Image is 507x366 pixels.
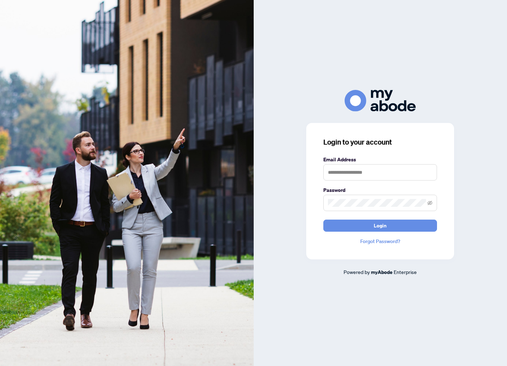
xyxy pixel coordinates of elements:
label: Password [323,186,437,194]
h3: Login to your account [323,137,437,147]
a: myAbode [371,268,393,276]
button: Login [323,220,437,232]
span: Login [374,220,387,231]
label: Email Address [323,156,437,163]
span: eye-invisible [427,200,432,205]
a: Forgot Password? [323,237,437,245]
img: ma-logo [345,90,416,112]
span: Enterprise [394,269,417,275]
span: Powered by [344,269,370,275]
